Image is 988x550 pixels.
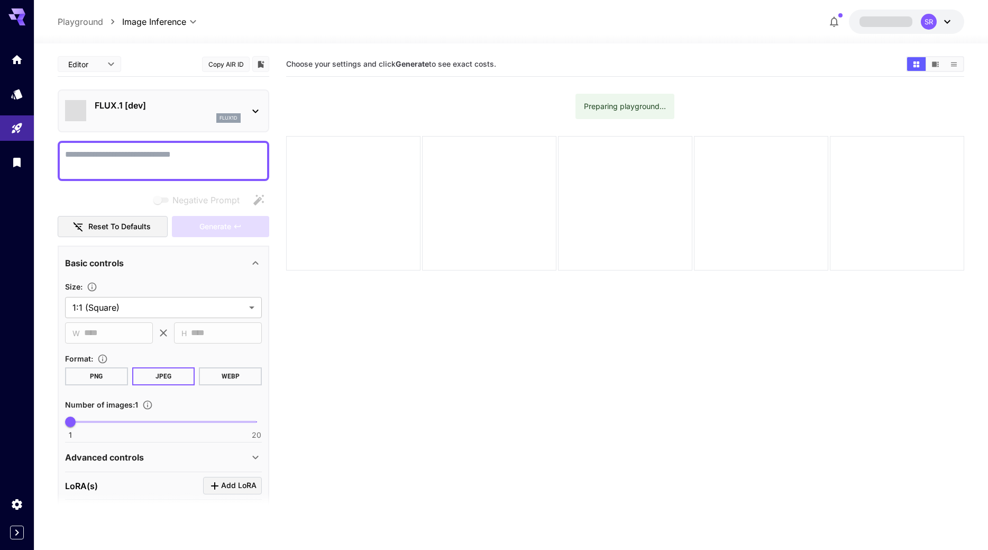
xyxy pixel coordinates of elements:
[72,327,80,339] span: W
[65,451,144,464] p: Advanced controls
[203,477,262,494] button: Click to add LoRA
[11,498,23,511] div: Settings
[252,430,261,440] span: 20
[181,327,187,339] span: H
[151,193,248,206] span: Negative prompts are not compatible with the selected model.
[286,59,496,68] span: Choose your settings and click to see exact costs.
[849,10,964,34] button: SR
[926,57,945,71] button: Show media in video view
[172,194,240,206] span: Negative Prompt
[72,301,245,314] span: 1:1 (Square)
[65,354,93,363] span: Format :
[256,58,266,70] button: Add to library
[921,14,937,30] div: SR
[93,354,112,364] button: Choose the file format for the output image.
[58,216,168,238] button: Reset to defaults
[132,367,195,385] button: JPEG
[65,95,262,127] div: FLUX.1 [dev]flux1d
[11,156,23,169] div: Library
[69,430,72,440] span: 1
[65,257,124,269] p: Basic controls
[11,87,23,101] div: Models
[906,56,964,72] div: Show media in grid viewShow media in video viewShow media in list view
[122,15,186,28] span: Image Inference
[68,59,101,70] span: Editor
[11,53,23,66] div: Home
[138,400,157,410] button: Specify how many images to generate in a single request. Each image generation will be charged se...
[65,367,128,385] button: PNG
[65,250,262,276] div: Basic controls
[221,479,257,492] span: Add LoRA
[219,114,237,122] p: flux1d
[65,445,262,470] div: Advanced controls
[58,15,103,28] a: Playground
[907,57,926,71] button: Show media in grid view
[584,97,666,116] div: Preparing playground...
[945,57,963,71] button: Show media in list view
[202,57,250,72] button: Copy AIR ID
[65,282,83,291] span: Size :
[396,59,429,68] b: Generate
[10,526,24,539] button: Expand sidebar
[11,122,23,135] div: Playground
[58,15,122,28] nav: breadcrumb
[95,99,241,112] p: FLUX.1 [dev]
[83,282,102,292] button: Adjust the dimensions of the generated image by specifying its width and height in pixels, or sel...
[65,400,138,409] span: Number of images : 1
[199,367,262,385] button: WEBP
[65,480,98,492] p: LoRA(s)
